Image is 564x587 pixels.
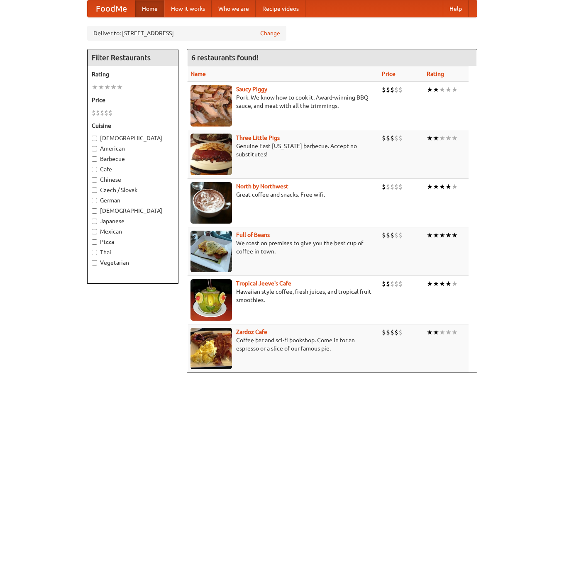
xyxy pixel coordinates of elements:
li: ★ [452,231,458,240]
p: Coffee bar and sci-fi bookshop. Come in for an espresso or a slice of our famous pie. [190,336,376,353]
a: Full of Beans [236,231,270,238]
a: Price [382,71,396,77]
input: Thai [92,250,97,255]
li: $ [382,134,386,143]
p: Pork. We know how to cook it. Award-winning BBQ sauce, and meat with all the trimmings. [190,93,376,110]
li: ★ [427,182,433,191]
li: ★ [433,231,439,240]
input: [DEMOGRAPHIC_DATA] [92,208,97,214]
ng-pluralize: 6 restaurants found! [191,54,259,61]
img: zardoz.jpg [190,328,232,369]
input: German [92,198,97,203]
li: ★ [433,85,439,94]
a: FoodMe [88,0,135,17]
li: $ [104,108,108,117]
li: ★ [92,83,98,92]
li: ★ [117,83,123,92]
a: Rating [427,71,444,77]
li: $ [386,182,390,191]
li: ★ [452,182,458,191]
p: Hawaiian style coffee, fresh juices, and tropical fruit smoothies. [190,287,376,304]
li: ★ [433,279,439,288]
label: Mexican [92,227,174,236]
li: ★ [439,182,445,191]
label: Czech / Slovak [92,186,174,194]
li: ★ [98,83,104,92]
a: Zardoz Cafe [236,329,267,335]
div: Deliver to: [STREET_ADDRESS] [87,26,286,41]
li: ★ [433,328,439,337]
li: $ [382,328,386,337]
a: Name [190,71,206,77]
li: ★ [427,279,433,288]
li: $ [386,134,390,143]
li: $ [398,328,403,337]
a: Change [260,29,280,37]
label: Chinese [92,175,174,184]
label: German [92,196,174,205]
input: Chinese [92,177,97,183]
li: ★ [427,231,433,240]
h5: Price [92,96,174,104]
h5: Rating [92,70,174,78]
li: $ [398,134,403,143]
a: North by Northwest [236,183,288,190]
input: American [92,146,97,151]
li: $ [398,231,403,240]
a: How it works [164,0,212,17]
li: $ [108,108,112,117]
a: Help [443,0,469,17]
li: ★ [445,182,452,191]
li: ★ [439,85,445,94]
li: ★ [445,134,452,143]
li: ★ [427,134,433,143]
p: Great coffee and snacks. Free wifi. [190,190,376,199]
li: ★ [445,85,452,94]
p: Genuine East [US_STATE] barbecue. Accept no substitutes! [190,142,376,158]
li: ★ [445,328,452,337]
li: $ [398,85,403,94]
li: $ [394,231,398,240]
a: Three Little Pigs [236,134,280,141]
a: Saucy Piggy [236,86,267,93]
a: Tropical Jeeve's Cafe [236,280,291,287]
li: $ [394,134,398,143]
a: Home [135,0,164,17]
img: littlepigs.jpg [190,134,232,175]
label: Vegetarian [92,258,174,267]
input: Pizza [92,239,97,245]
input: Japanese [92,219,97,224]
li: $ [390,182,394,191]
li: ★ [452,85,458,94]
label: Pizza [92,238,174,246]
li: $ [386,328,390,337]
li: $ [394,279,398,288]
li: ★ [452,134,458,143]
li: $ [386,85,390,94]
li: ★ [452,279,458,288]
li: $ [386,231,390,240]
li: $ [398,279,403,288]
li: $ [386,279,390,288]
li: ★ [433,182,439,191]
p: We roast on premises to give you the best cup of coffee in town. [190,239,376,256]
label: Japanese [92,217,174,225]
li: $ [100,108,104,117]
li: $ [92,108,96,117]
img: beans.jpg [190,231,232,272]
li: ★ [104,83,110,92]
li: ★ [445,231,452,240]
label: [DEMOGRAPHIC_DATA] [92,207,174,215]
li: $ [394,85,398,94]
img: saucy.jpg [190,85,232,127]
h5: Cuisine [92,122,174,130]
label: Barbecue [92,155,174,163]
li: $ [382,182,386,191]
li: $ [394,182,398,191]
li: $ [390,231,394,240]
label: Cafe [92,165,174,173]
